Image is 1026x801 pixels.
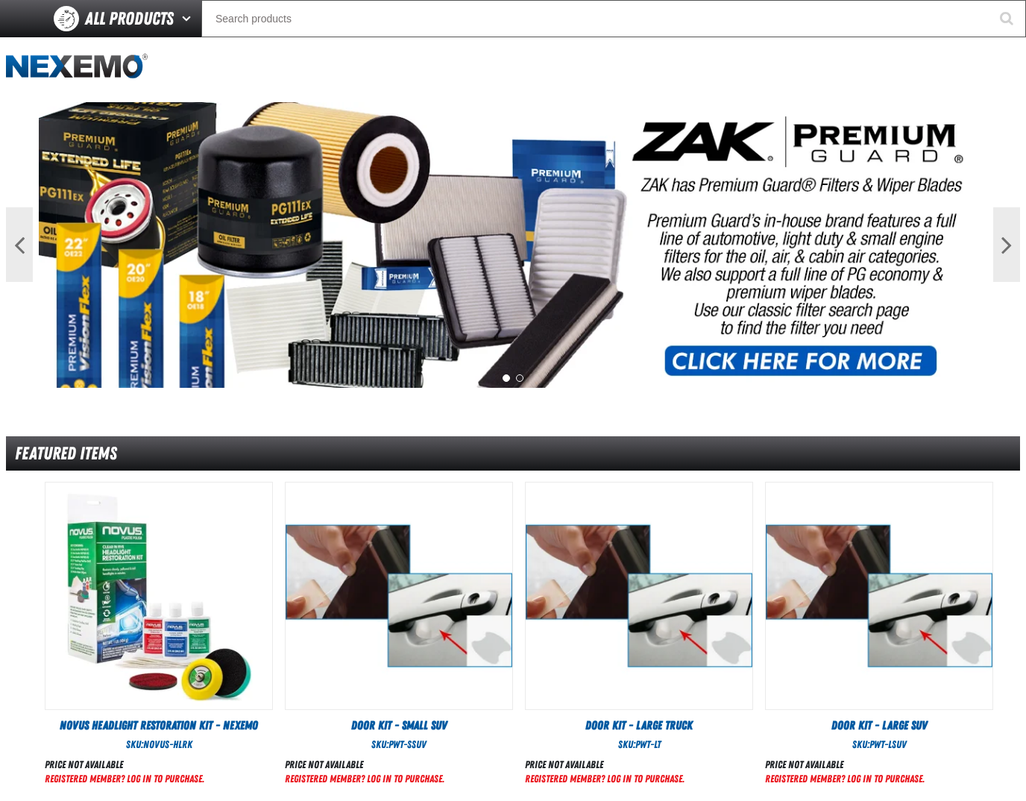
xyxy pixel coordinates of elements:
[585,718,693,732] span: Door Kit - Large Truck
[45,483,272,709] : View Details of the Novus Headlight Restoration Kit - Nexemo
[765,717,993,734] a: Door Kit - Large SUV
[6,436,1020,471] div: Featured Items
[39,102,987,388] img: PG Filters & Wipers
[45,483,272,709] img: Novus Headlight Restoration Kit - Nexemo
[525,738,753,752] div: SKU:
[525,758,684,772] div: Price not available
[143,738,192,750] span: NOVUS-HLRK
[351,718,447,732] span: Door Kit - Small SUV
[516,374,523,382] button: 2 of 2
[45,738,273,752] div: SKU:
[831,718,928,732] span: Door Kit - Large SUV
[286,483,512,709] img: Door Kit - Small SUV
[993,207,1020,282] button: Next
[285,773,444,785] a: Registered Member? Log In to purchase.
[285,758,444,772] div: Price not available
[45,773,204,785] a: Registered Member? Log In to purchase.
[526,483,752,709] : View Details of the Door Kit - Large Truck
[285,717,513,734] a: Door Kit - Small SUV
[6,54,148,80] img: Nexemo logo
[766,483,992,709] img: Door Kit - Large SUV
[286,483,512,709] : View Details of the Door Kit - Small SUV
[766,483,992,709] : View Details of the Door Kit - Large SUV
[45,758,204,772] div: Price not available
[765,758,925,772] div: Price not available
[765,773,925,785] a: Registered Member? Log In to purchase.
[85,5,174,32] span: All Products
[765,738,993,752] div: SKU:
[45,717,273,734] a: Novus Headlight Restoration Kit - Nexemo
[526,483,752,709] img: Door Kit - Large Truck
[60,718,258,732] span: Novus Headlight Restoration Kit - Nexemo
[285,738,513,752] div: SKU:
[503,374,510,382] button: 1 of 2
[525,773,684,785] a: Registered Member? Log In to purchase.
[635,738,661,750] span: PWT-LT
[388,738,427,750] span: PWT-SSUV
[869,738,907,750] span: PWT-LSUV
[525,717,753,734] a: Door Kit - Large Truck
[6,207,33,282] button: Previous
